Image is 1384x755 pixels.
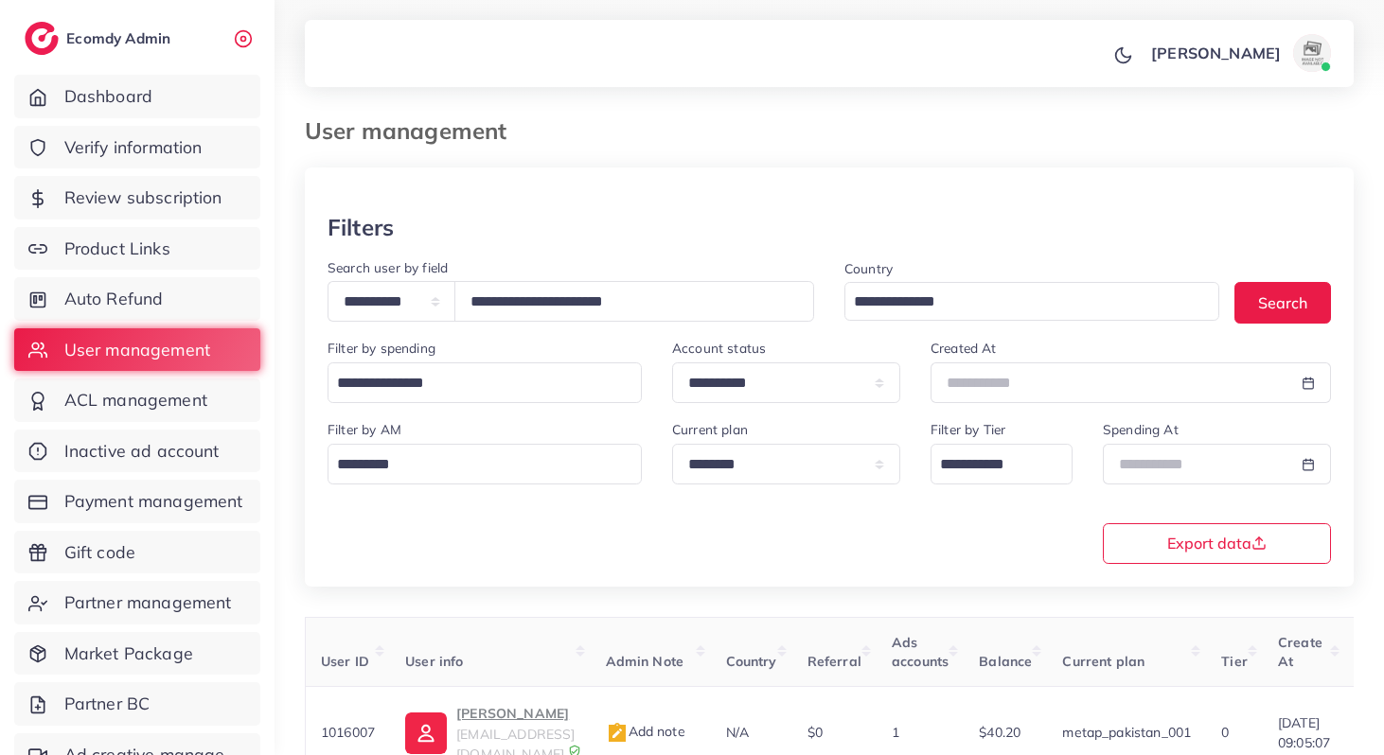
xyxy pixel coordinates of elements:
a: Verify information [14,126,260,169]
a: Product Links [14,227,260,271]
span: N/A [726,724,749,741]
div: Search for option [931,444,1073,484]
h3: User management [305,117,522,145]
span: Admin Note [606,653,684,670]
label: Created At [931,339,997,358]
span: User info [405,653,463,670]
img: ic-user-info.36bf1079.svg [405,712,447,754]
h3: Filters [328,214,394,241]
h2: Ecomdy Admin [66,29,175,47]
button: Search [1234,282,1331,323]
label: Filter by Tier [931,420,1005,439]
a: Market Package [14,632,260,676]
p: [PERSON_NAME] [456,702,575,725]
a: Payment management [14,480,260,523]
input: Search for option [330,450,617,480]
label: Filter by AM [328,420,401,439]
input: Search for option [847,288,1195,317]
span: ACL management [64,388,207,413]
span: 0 [1221,724,1229,741]
span: Verify information [64,135,203,160]
span: Ads accounts [892,634,949,670]
span: Export data [1167,536,1267,551]
span: Market Package [64,641,193,666]
span: Partner management [64,590,232,615]
span: Payment management [64,489,243,514]
label: Current plan [672,420,748,439]
a: Partner management [14,581,260,624]
label: Spending At [1103,420,1179,439]
span: Tier [1221,653,1248,670]
img: logo [25,22,59,55]
span: [DATE] 09:05:07 [1278,713,1330,752]
label: Filter by spending [328,339,435,358]
span: Auto Refund [64,287,164,311]
a: logoEcomdy Admin [25,22,175,55]
a: Inactive ad account [14,430,260,473]
div: Search for option [328,444,642,484]
div: Search for option [844,282,1219,321]
span: $40.20 [979,724,1020,741]
a: [PERSON_NAME]avatar [1141,34,1339,72]
span: $0 [807,724,823,741]
span: User ID [321,653,369,670]
div: Search for option [328,362,642,403]
a: Gift code [14,531,260,574]
a: Review subscription [14,176,260,219]
input: Search for option [330,369,617,398]
span: Partner BC [64,692,151,716]
span: Country [726,653,777,670]
span: Gift code [64,540,135,565]
span: Add note [606,723,685,740]
span: 1016007 [321,724,375,741]
span: Product Links [64,237,170,261]
label: Account status [672,339,766,358]
span: 1 [892,724,899,741]
a: Dashboard [14,75,260,118]
p: [PERSON_NAME] [1151,42,1281,64]
a: ACL management [14,378,260,422]
a: User management [14,328,260,372]
span: Current plan [1062,653,1144,670]
label: Country [844,259,893,278]
span: Inactive ad account [64,439,220,464]
span: User management [64,338,210,362]
span: Balance [979,653,1032,670]
a: Auto Refund [14,277,260,321]
label: Search user by field [328,258,448,277]
span: Dashboard [64,84,152,109]
img: admin_note.cdd0b510.svg [606,722,629,745]
span: Review subscription [64,185,222,210]
input: Search for option [933,450,1048,480]
span: Referral [807,653,861,670]
span: Create At [1278,634,1322,670]
span: metap_pakistan_001 [1062,724,1191,741]
img: avatar [1293,34,1331,72]
a: Partner BC [14,682,260,726]
button: Export data [1103,523,1331,564]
